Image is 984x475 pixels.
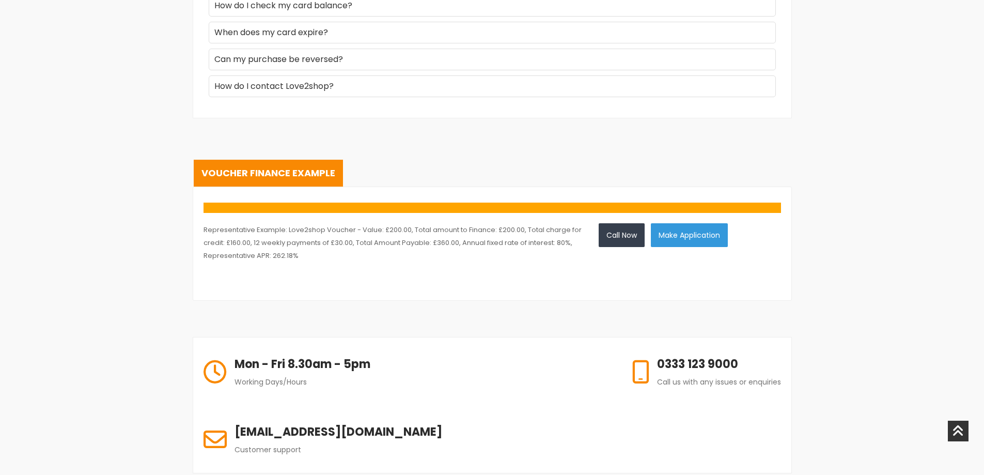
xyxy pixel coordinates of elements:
[235,356,370,373] h6: Mon - Fri 8.30am - 5pm
[599,223,645,247] a: Call Now
[235,423,442,440] h6: [EMAIL_ADDRESS][DOMAIN_NAME]
[651,223,728,247] button: Make Application
[235,377,307,387] span: Working Days/Hours
[235,445,301,455] span: Customer support
[657,377,781,387] span: Call us with any issues or enquiries
[209,75,776,97] div: How do I contact Love2shop?
[194,160,343,187] a: Voucher Finance Example
[204,223,583,262] p: Representative Example: Love2shop Voucher - Value: £200.00, Total amount to Finance: £200.00, Tot...
[209,49,776,70] div: Can my purchase be reversed?
[209,22,776,43] div: When does my card expire?
[657,356,781,373] h6: 0333 123 9000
